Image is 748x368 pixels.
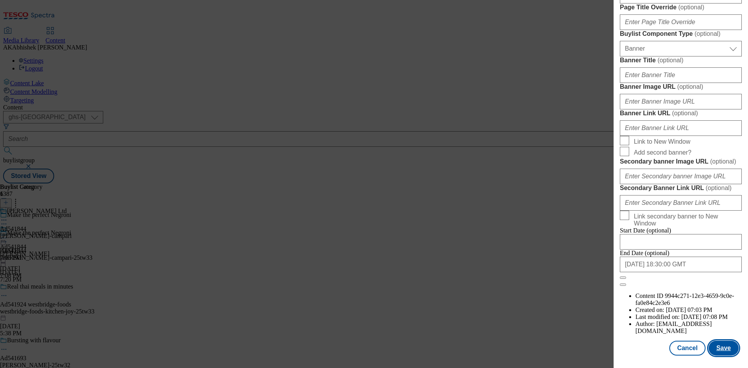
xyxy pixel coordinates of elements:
span: [EMAIL_ADDRESS][DOMAIN_NAME] [635,320,712,334]
input: Enter Date [620,257,742,272]
input: Enter Secondary banner Image URL [620,169,742,184]
li: Created on: [635,306,742,313]
label: Banner Title [620,56,742,64]
span: End Date (optional) [620,250,669,256]
span: 9944c271-12e3-4659-9c0e-fa0e84c2e3e6 [635,292,734,306]
span: ( optional ) [658,57,684,63]
label: Banner Link URL [620,109,742,117]
label: Secondary banner Image URL [620,158,742,166]
button: Save [709,341,739,356]
span: ( optional ) [678,4,704,11]
label: Buylist Component Type [620,30,742,38]
input: Enter Banner Link URL [620,120,742,136]
input: Enter Page Title Override [620,14,742,30]
input: Enter Banner Title [620,67,742,83]
li: Author: [635,320,742,335]
span: Add second banner? [634,149,692,156]
span: ( optional ) [710,158,736,165]
input: Enter Banner Image URL [620,94,742,109]
span: ( optional ) [695,30,721,37]
button: Close [620,276,626,279]
input: Enter Date [620,234,742,250]
li: Content ID [635,292,742,306]
span: [DATE] 07:03 PM [666,306,712,313]
label: Page Title Override [620,4,742,11]
input: Enter Secondary Banner Link URL [620,195,742,211]
button: Cancel [669,341,705,356]
span: ( optional ) [672,110,698,116]
span: ( optional ) [677,83,703,90]
span: Link to New Window [634,138,690,145]
label: Secondary Banner Link URL [620,184,742,192]
label: Banner Image URL [620,83,742,91]
span: Start Date (optional) [620,227,671,234]
span: Link secondary banner to New Window [634,213,739,227]
span: ( optional ) [706,185,732,191]
li: Last modified on: [635,313,742,320]
span: [DATE] 07:08 PM [681,313,728,320]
